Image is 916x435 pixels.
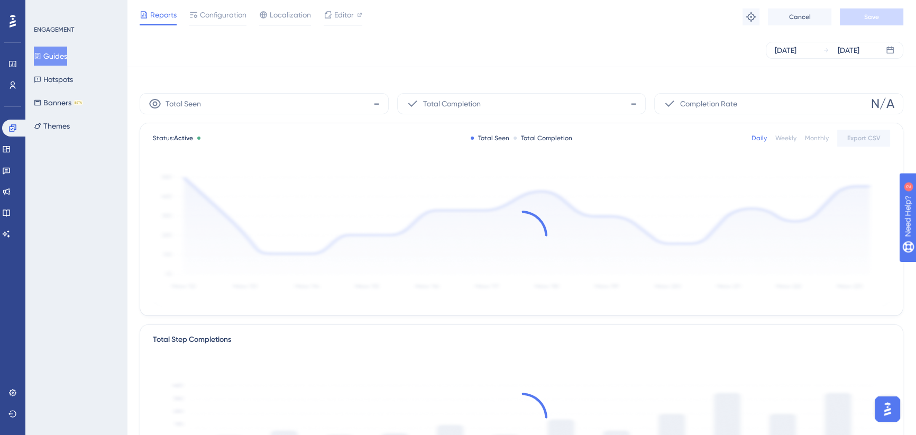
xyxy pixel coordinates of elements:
span: Editor [334,8,354,21]
div: [DATE] [838,44,859,57]
span: Localization [270,8,311,21]
span: Total Completion [423,97,481,110]
div: Daily [752,134,767,142]
button: Save [840,8,903,25]
span: Status: [153,134,193,142]
button: BannersBETA [34,93,83,112]
div: [DATE] [775,44,796,57]
div: 2 [74,5,77,14]
div: Monthly [805,134,829,142]
span: Export CSV [847,134,881,142]
span: Completion Rate [680,97,737,110]
button: Themes [34,116,70,135]
button: Cancel [768,8,831,25]
div: Total Completion [514,134,572,142]
div: Total Step Completions [153,333,231,346]
iframe: UserGuiding AI Assistant Launcher [872,393,903,425]
button: Export CSV [837,130,890,147]
span: Cancel [789,13,811,21]
button: Hotspots [34,70,73,89]
span: Need Help? [25,3,66,15]
span: Configuration [200,8,246,21]
span: - [630,95,637,112]
span: Save [864,13,879,21]
span: Total Seen [166,97,201,110]
span: N/A [871,95,894,112]
div: BETA [74,100,83,105]
span: - [373,95,380,112]
div: Total Seen [471,134,509,142]
div: ENGAGEMENT [34,25,74,34]
span: Active [174,134,193,142]
div: Weekly [775,134,796,142]
button: Guides [34,47,67,66]
span: Reports [150,8,177,21]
